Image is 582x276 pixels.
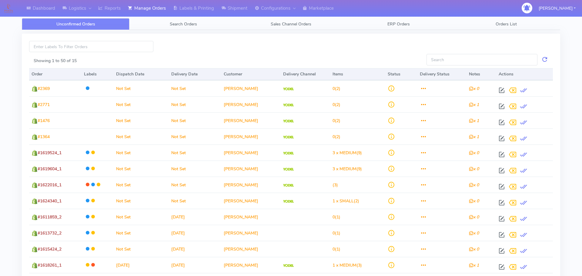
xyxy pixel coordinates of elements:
img: Yodel [283,184,294,187]
span: (2) [333,102,340,108]
span: (1) [333,246,340,252]
img: Yodel [283,136,294,139]
td: [PERSON_NAME] [221,161,281,177]
span: (2) [333,134,340,140]
span: 0 [333,118,335,124]
span: #1618261_1 [38,262,62,268]
span: Sales Channel Orders [271,21,311,27]
td: Not Set [114,193,169,209]
i: x 0 [469,198,479,204]
img: Yodel [283,200,294,203]
th: Delivery Channel [281,68,330,80]
i: x 0 [469,246,479,252]
span: (2) [333,198,359,204]
label: Showing 1 to 50 of 15 [34,58,77,64]
td: Not Set [114,80,169,96]
img: Yodel [283,264,294,267]
span: #2369 [38,86,50,91]
span: 1 x MEDIUM [333,262,356,268]
i: x 1 [469,118,479,124]
th: Delivery Date [169,68,221,80]
td: Not Set [169,161,221,177]
td: Not Set [169,145,221,161]
th: Labels [82,68,113,80]
span: (9) [333,166,362,172]
span: (3) [333,182,338,188]
i: x 1 [469,134,479,140]
i: x 0 [469,86,479,91]
th: Dispatch Date [114,68,169,80]
input: Enter Labels To Filter Orders [29,41,153,52]
img: Yodel [283,120,294,123]
i: x 0 [469,166,479,172]
td: [PERSON_NAME] [221,145,281,161]
td: [PERSON_NAME] [221,96,281,112]
span: 1 x SMALL [333,198,354,204]
img: Yodel [283,104,294,107]
th: Order [29,68,82,80]
span: 3 x MEDIUM [333,166,356,172]
span: 0 [333,230,335,236]
th: Delivery Status [417,68,467,80]
th: Status [385,68,417,80]
span: 0 [333,102,335,108]
td: [PERSON_NAME] [221,209,281,225]
th: Actions [496,68,553,80]
span: (1) [333,214,340,220]
td: Not Set [114,177,169,193]
span: 3 x MEDIUM [333,150,356,156]
td: [PERSON_NAME] [221,128,281,145]
td: Not Set [114,128,169,145]
span: #1364 [38,134,50,140]
i: x 0 [469,230,479,236]
span: Search Orders [170,21,197,27]
ul: Tabs [22,18,560,30]
img: Yodel [283,168,294,171]
td: [DATE] [169,225,221,241]
td: [PERSON_NAME] [221,112,281,128]
span: #1624340_1 [38,198,62,204]
td: [PERSON_NAME] [221,257,281,273]
td: Not Set [169,193,221,209]
input: Search [426,54,537,65]
span: #1615424_2 [38,246,62,252]
span: #2771 [38,102,50,108]
span: Orders List [496,21,517,27]
span: #1622016_1 [38,182,62,188]
td: Not Set [114,209,169,225]
span: #1476 [38,118,50,124]
span: (2) [333,118,340,124]
td: [PERSON_NAME] [221,80,281,96]
td: Not Set [169,177,221,193]
th: Customer [221,68,281,80]
img: Yodel [283,88,294,91]
td: [DATE] [169,257,221,273]
td: Not Set [169,80,221,96]
td: [PERSON_NAME] [221,225,281,241]
i: x 1 [469,262,479,268]
i: x 0 [469,214,479,220]
td: Not Set [114,112,169,128]
th: Items [330,68,385,80]
td: [DATE] [169,241,221,257]
span: #1619604_1 [38,166,62,172]
button: [PERSON_NAME] [534,2,580,15]
span: ERP Orders [387,21,410,27]
i: x 0 [469,150,479,156]
span: (9) [333,150,362,156]
span: 0 [333,86,335,91]
td: [PERSON_NAME] [221,177,281,193]
td: Not Set [169,112,221,128]
span: (2) [333,86,340,91]
td: Not Set [114,241,169,257]
span: (3) [333,262,362,268]
span: #1611859_2 [38,214,62,220]
th: Notes [467,68,496,80]
i: x 1 [469,102,479,108]
td: [PERSON_NAME] [221,241,281,257]
td: Not Set [114,96,169,112]
td: [PERSON_NAME] [221,193,281,209]
span: 0 [333,214,335,220]
i: x 0 [469,182,479,188]
td: Not Set [169,96,221,112]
